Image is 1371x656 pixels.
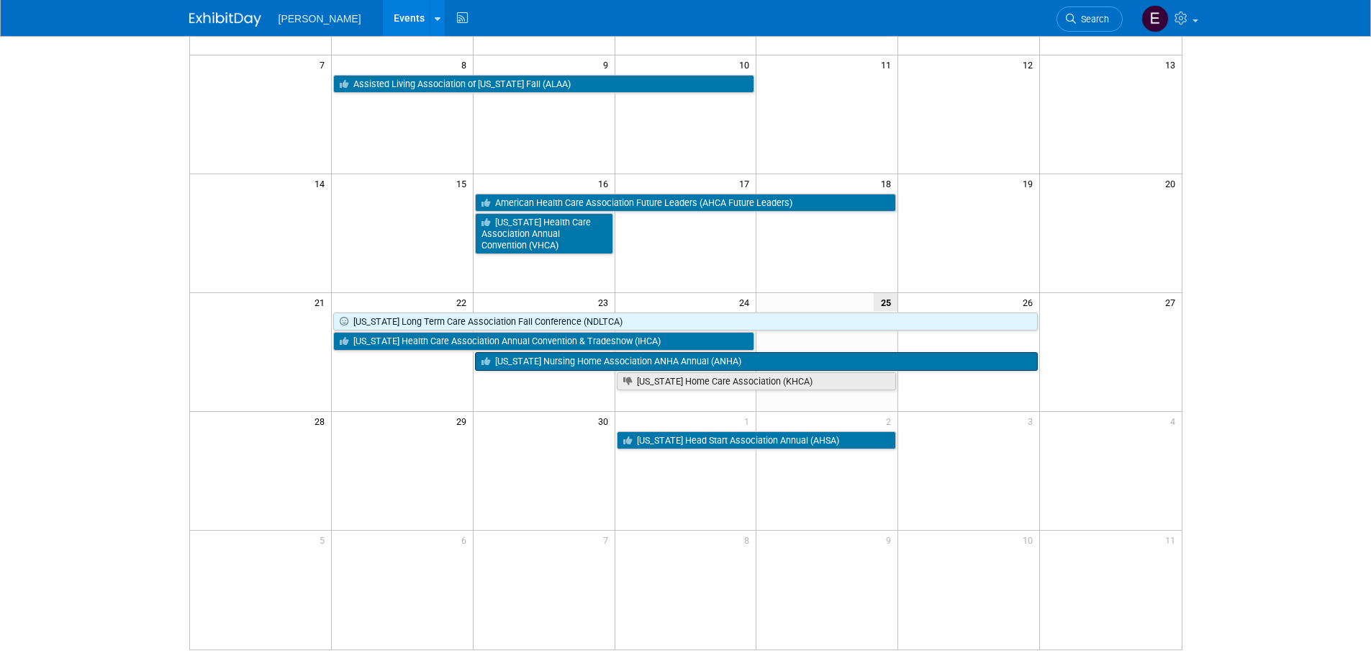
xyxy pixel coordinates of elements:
[1164,293,1182,311] span: 27
[333,75,755,94] a: Assisted Living Association of [US_STATE] Fall (ALAA)
[597,412,615,430] span: 30
[743,412,756,430] span: 1
[313,293,331,311] span: 21
[879,55,897,73] span: 11
[743,531,756,549] span: 8
[455,293,473,311] span: 22
[318,531,331,549] span: 5
[1056,6,1123,32] a: Search
[333,332,755,351] a: [US_STATE] Health Care Association Annual Convention & Tradeshow (IHCA)
[1076,14,1109,24] span: Search
[318,55,331,73] span: 7
[597,293,615,311] span: 23
[475,352,1038,371] a: [US_STATE] Nursing Home Association ANHA Annual (ANHA)
[1026,412,1039,430] span: 3
[455,412,473,430] span: 29
[1141,5,1169,32] img: Emily Foreman
[313,174,331,192] span: 14
[475,194,897,212] a: American Health Care Association Future Leaders (AHCA Future Leaders)
[313,412,331,430] span: 28
[879,174,897,192] span: 18
[1021,293,1039,311] span: 26
[460,531,473,549] span: 6
[738,174,756,192] span: 17
[475,213,613,254] a: [US_STATE] Health Care Association Annual Convention (VHCA)
[738,55,756,73] span: 10
[1021,531,1039,549] span: 10
[884,531,897,549] span: 9
[1164,531,1182,549] span: 11
[602,531,615,549] span: 7
[333,313,1038,331] a: [US_STATE] Long Term Care Association Fall Conference (NDLTCA)
[738,293,756,311] span: 24
[1021,174,1039,192] span: 19
[617,431,897,450] a: [US_STATE] Head Start Association Annual (AHSA)
[279,13,361,24] span: [PERSON_NAME]
[460,55,473,73] span: 8
[1021,55,1039,73] span: 12
[1164,55,1182,73] span: 13
[884,412,897,430] span: 2
[1169,412,1182,430] span: 4
[617,372,897,391] a: [US_STATE] Home Care Association (KHCA)
[189,12,261,27] img: ExhibitDay
[874,293,897,311] span: 25
[1164,174,1182,192] span: 20
[597,174,615,192] span: 16
[602,55,615,73] span: 9
[455,174,473,192] span: 15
